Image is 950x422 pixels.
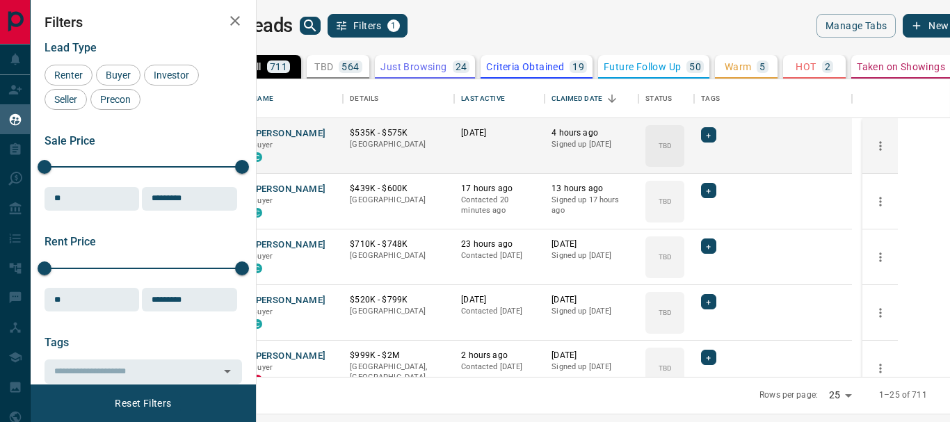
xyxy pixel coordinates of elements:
[252,183,325,196] button: [PERSON_NAME]
[816,14,896,38] button: Manage Tabs
[252,375,262,384] div: property.ca
[218,362,237,381] button: Open
[90,89,140,110] div: Precon
[45,134,95,147] span: Sale Price
[701,79,720,118] div: Tags
[461,183,538,195] p: 17 hours ago
[101,70,136,81] span: Buyer
[461,127,538,139] p: [DATE]
[659,363,672,373] p: TBD
[341,62,359,72] p: 564
[350,238,447,250] p: $710K - $748K
[706,295,711,309] span: +
[350,79,378,118] div: Details
[252,350,325,363] button: [PERSON_NAME]
[879,389,926,401] p: 1–25 of 711
[706,239,711,253] span: +
[350,183,447,195] p: $439K - $600K
[49,94,82,105] span: Seller
[245,79,343,118] div: Name
[545,79,638,118] div: Claimed Date
[552,127,631,139] p: 4 hours ago
[552,350,631,362] p: [DATE]
[252,79,273,118] div: Name
[252,140,273,149] span: Buyer
[701,183,716,198] div: +
[45,89,87,110] div: Seller
[350,362,447,383] p: [GEOGRAPHIC_DATA], [GEOGRAPHIC_DATA]
[602,89,622,108] button: Sort
[725,62,752,72] p: Warm
[45,336,69,349] span: Tags
[461,238,538,250] p: 23 hours ago
[461,306,538,317] p: Contacted [DATE]
[389,21,398,31] span: 1
[252,252,273,261] span: Buyer
[694,79,852,118] div: Tags
[252,127,325,140] button: [PERSON_NAME]
[252,263,262,273] div: condos.ca
[461,362,538,373] p: Contacted [DATE]
[870,136,891,156] button: more
[350,306,447,317] p: [GEOGRAPHIC_DATA]
[706,350,711,364] span: +
[95,94,136,105] span: Precon
[638,79,694,118] div: Status
[45,65,92,86] div: Renter
[49,70,88,81] span: Renter
[552,306,631,317] p: Signed up [DATE]
[552,294,631,306] p: [DATE]
[149,70,194,81] span: Investor
[252,307,273,316] span: Buyer
[45,14,242,31] h2: Filters
[552,139,631,150] p: Signed up [DATE]
[823,385,857,405] div: 25
[252,319,262,329] div: condos.ca
[380,62,446,72] p: Just Browsing
[870,302,891,323] button: more
[552,238,631,250] p: [DATE]
[706,128,711,142] span: +
[461,195,538,216] p: Contacted 20 minutes ago
[456,62,467,72] p: 24
[454,79,545,118] div: Last Active
[270,62,287,72] p: 711
[45,41,97,54] span: Lead Type
[857,62,945,72] p: Taken on Showings
[870,191,891,212] button: more
[45,235,96,248] span: Rent Price
[659,140,672,151] p: TBD
[659,252,672,262] p: TBD
[659,307,672,318] p: TBD
[701,350,716,365] div: +
[252,152,262,162] div: condos.ca
[252,208,262,218] div: condos.ca
[461,294,538,306] p: [DATE]
[701,127,716,143] div: +
[96,65,140,86] div: Buyer
[461,250,538,261] p: Contacted [DATE]
[350,139,447,150] p: [GEOGRAPHIC_DATA]
[689,62,701,72] p: 50
[252,196,273,205] span: Buyer
[144,65,199,86] div: Investor
[486,62,564,72] p: Criteria Obtained
[870,247,891,268] button: more
[701,238,716,254] div: +
[701,294,716,309] div: +
[759,389,818,401] p: Rows per page:
[343,79,454,118] div: Details
[759,62,765,72] p: 5
[328,14,408,38] button: Filters1
[252,294,325,307] button: [PERSON_NAME]
[706,184,711,197] span: +
[870,358,891,379] button: more
[604,62,681,72] p: Future Follow Up
[252,363,273,372] span: Buyer
[350,294,447,306] p: $520K - $799K
[350,250,447,261] p: [GEOGRAPHIC_DATA]
[300,17,321,35] button: search button
[645,79,672,118] div: Status
[552,250,631,261] p: Signed up [DATE]
[350,195,447,206] p: [GEOGRAPHIC_DATA]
